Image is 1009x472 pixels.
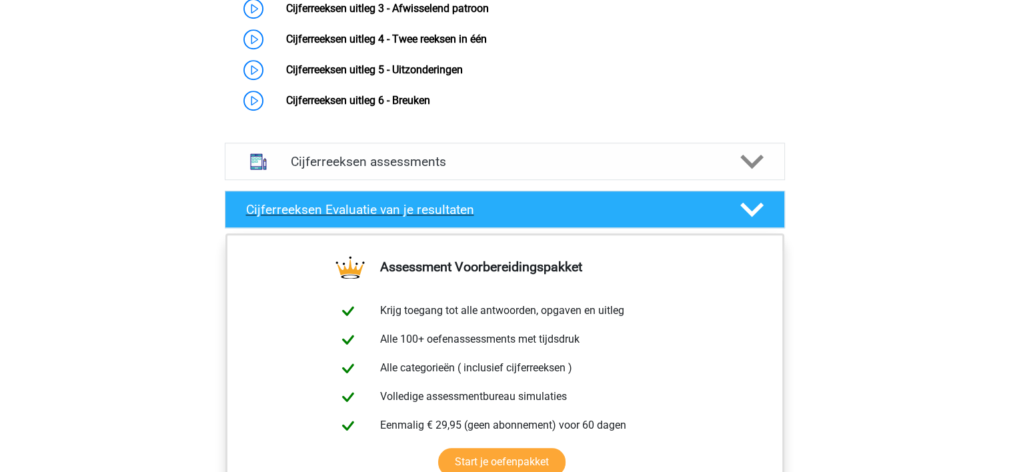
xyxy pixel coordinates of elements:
img: cijferreeksen assessments [241,145,275,179]
a: Cijferreeksen uitleg 4 - Twee reeksen in één [286,33,487,45]
a: Cijferreeksen uitleg 6 - Breuken [286,94,430,107]
a: Cijferreeksen Evaluatie van je resultaten [219,191,790,228]
a: Cijferreeksen uitleg 3 - Afwisselend patroon [286,2,489,15]
h4: Cijferreeksen Evaluatie van je resultaten [246,202,719,217]
a: assessments Cijferreeksen assessments [219,143,790,180]
a: Cijferreeksen uitleg 5 - Uitzonderingen [286,63,463,76]
h4: Cijferreeksen assessments [291,154,719,169]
